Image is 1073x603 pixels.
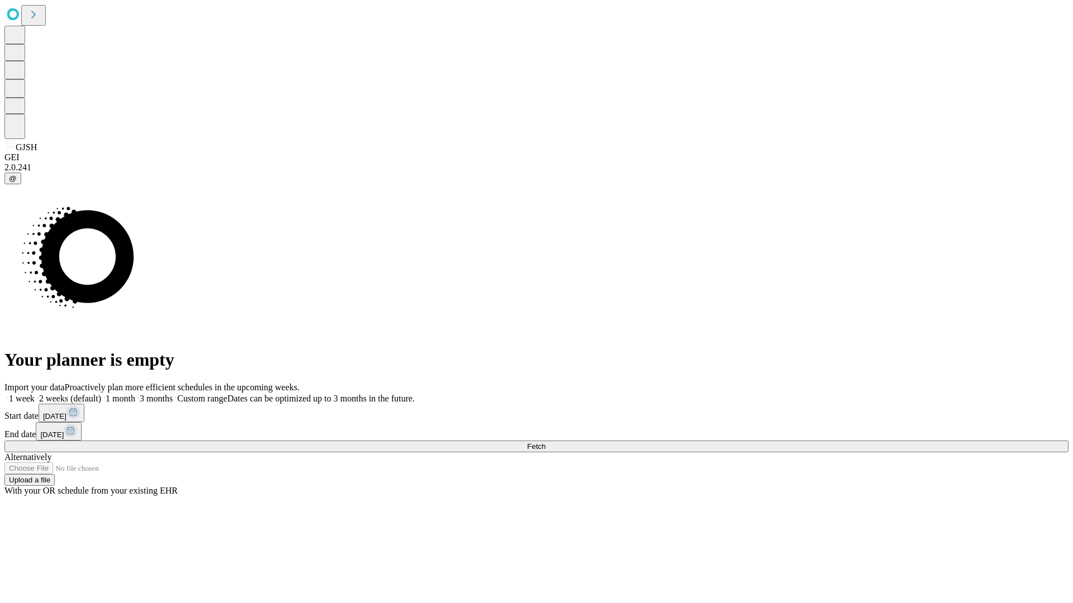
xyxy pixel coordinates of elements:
span: Import your data [4,382,65,392]
span: [DATE] [40,430,64,439]
span: With your OR schedule from your existing EHR [4,486,178,495]
span: 1 week [9,394,35,403]
span: Alternatively [4,452,51,462]
span: Custom range [177,394,227,403]
div: 2.0.241 [4,162,1069,173]
span: 2 weeks (default) [39,394,101,403]
span: 1 month [106,394,135,403]
button: [DATE] [36,422,82,441]
span: Fetch [527,442,545,451]
button: @ [4,173,21,184]
button: [DATE] [39,404,84,422]
span: [DATE] [43,412,67,420]
div: End date [4,422,1069,441]
div: GEI [4,152,1069,162]
span: Proactively plan more efficient schedules in the upcoming weeks. [65,382,300,392]
button: Upload a file [4,474,55,486]
span: 3 months [140,394,173,403]
span: @ [9,174,17,183]
span: Dates can be optimized up to 3 months in the future. [227,394,415,403]
div: Start date [4,404,1069,422]
h1: Your planner is empty [4,350,1069,370]
button: Fetch [4,441,1069,452]
span: GJSH [16,142,37,152]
